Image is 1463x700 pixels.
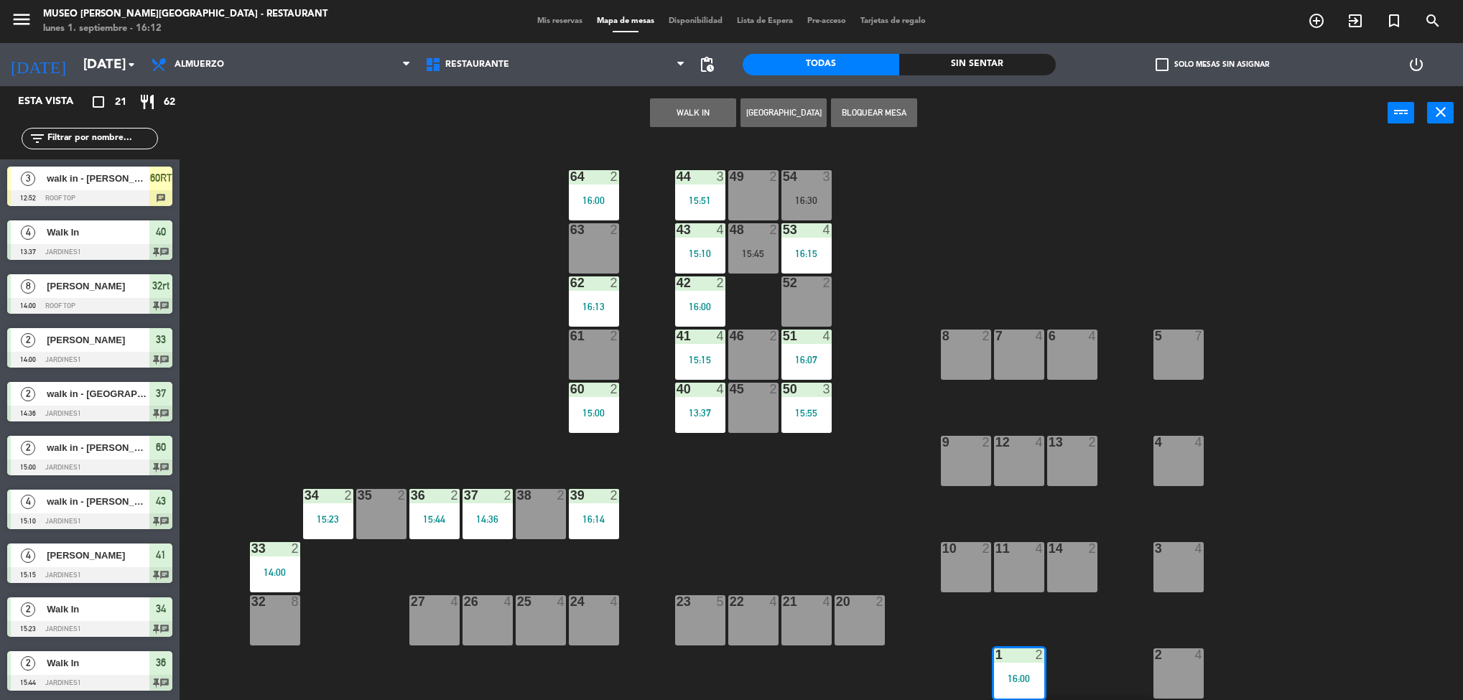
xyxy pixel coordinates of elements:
[1036,436,1044,449] div: 4
[781,195,832,205] div: 16:30
[675,408,725,418] div: 13:37
[781,248,832,258] div: 16:15
[504,595,513,608] div: 4
[150,169,172,187] span: 60RT
[783,595,784,608] div: 21
[610,170,619,183] div: 2
[303,514,353,524] div: 15:23
[46,131,157,146] input: Filtrar por nombre...
[21,279,35,294] span: 8
[728,248,779,258] div: 15:45
[1195,330,1204,342] div: 7
[1388,102,1414,123] button: power_input
[1155,542,1156,555] div: 3
[610,223,619,236] div: 2
[47,440,149,455] span: walk in - [PERSON_NAME]
[21,656,35,671] span: 2
[11,9,32,35] button: menu
[1347,12,1364,29] i: exit_to_app
[21,495,35,509] span: 4
[139,93,156,111] i: restaurant
[1385,12,1403,29] i: turned_in_not
[853,17,933,25] span: Tarjetas de regalo
[823,276,832,289] div: 2
[21,602,35,617] span: 2
[47,386,149,401] span: walk in - [GEOGRAPHIC_DATA]
[836,595,837,608] div: 20
[717,170,725,183] div: 3
[21,549,35,563] span: 4
[175,60,224,70] span: Almuerzo
[1089,542,1097,555] div: 2
[156,654,166,671] span: 36
[569,302,619,312] div: 16:13
[610,276,619,289] div: 2
[717,595,725,608] div: 5
[517,595,518,608] div: 25
[740,98,827,127] button: [GEOGRAPHIC_DATA]
[1432,103,1449,121] i: close
[783,170,784,183] div: 54
[590,17,661,25] span: Mapa de mesas
[1427,102,1454,123] button: close
[21,387,35,401] span: 2
[783,330,784,342] div: 51
[823,330,832,342] div: 4
[800,17,853,25] span: Pre-acceso
[783,223,784,236] div: 53
[251,542,252,555] div: 33
[21,172,35,186] span: 3
[1195,648,1204,661] div: 4
[569,408,619,418] div: 15:00
[1308,12,1325,29] i: add_circle_outline
[823,223,832,236] div: 4
[156,331,166,348] span: 33
[770,595,779,608] div: 4
[411,489,412,502] div: 36
[1155,330,1156,342] div: 5
[29,130,46,147] i: filter_list
[570,276,571,289] div: 62
[650,98,736,127] button: WALK IN
[983,542,991,555] div: 2
[123,56,140,73] i: arrow_drop_down
[1156,58,1269,71] label: Solo mesas sin asignar
[783,383,784,396] div: 50
[156,600,166,617] span: 34
[251,595,252,608] div: 32
[570,223,571,236] div: 63
[717,330,725,342] div: 4
[463,514,513,524] div: 14:36
[743,54,899,75] div: Todas
[250,567,300,577] div: 14:00
[43,7,328,22] div: Museo [PERSON_NAME][GEOGRAPHIC_DATA] - Restaurant
[570,595,571,608] div: 24
[675,195,725,205] div: 15:51
[570,383,571,396] div: 60
[717,223,725,236] div: 4
[47,171,149,186] span: walk in - [PERSON_NAME]
[675,248,725,258] div: 15:10
[942,330,943,342] div: 8
[90,93,107,111] i: crop_square
[1156,58,1169,71] span: check_box_outline_blank
[569,514,619,524] div: 16:14
[47,548,149,563] span: [PERSON_NAME]
[730,17,800,25] span: Lista de Espera
[156,385,166,402] span: 37
[831,98,917,127] button: Bloquear Mesa
[464,595,465,608] div: 26
[164,94,175,111] span: 62
[1155,436,1156,449] div: 4
[451,595,460,608] div: 4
